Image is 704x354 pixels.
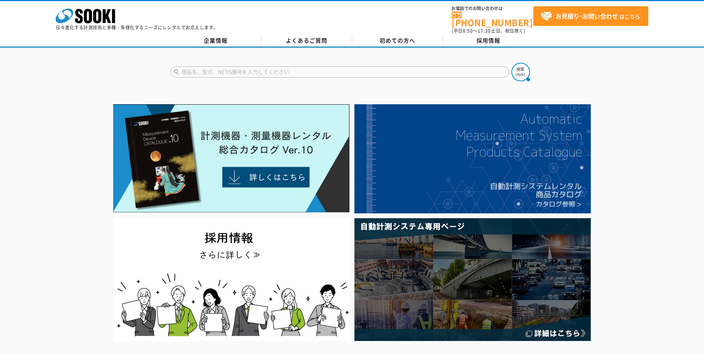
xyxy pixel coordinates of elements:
span: (平日 ～ 土日、祝日除く) [452,27,525,34]
a: [PHONE_NUMBER] [452,12,533,27]
a: 企業情報 [170,35,261,46]
img: SOOKI recruit [113,218,350,341]
span: 初めての方へ [380,36,415,45]
a: お見積り･お問い合わせはこちら [533,6,648,26]
span: 8:50 [463,27,473,34]
img: Catalog Ver10 [113,104,350,213]
a: 初めての方へ [352,35,443,46]
a: 採用情報 [443,35,534,46]
span: はこちら [541,11,640,22]
input: 商品名、型式、NETIS番号を入力してください [170,66,509,78]
strong: お見積り･お問い合わせ [556,12,618,20]
img: btn_search.png [511,63,530,81]
span: 17:30 [478,27,491,34]
img: 自動計測システム専用ページ [354,218,591,341]
img: 自動計測システムカタログ [354,104,591,213]
span: お電話でのお問い合わせは [452,6,533,11]
a: よくあるご質問 [261,35,352,46]
p: 日々進化する計測技術と多種・多様化するニーズにレンタルでお応えします。 [56,25,218,30]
